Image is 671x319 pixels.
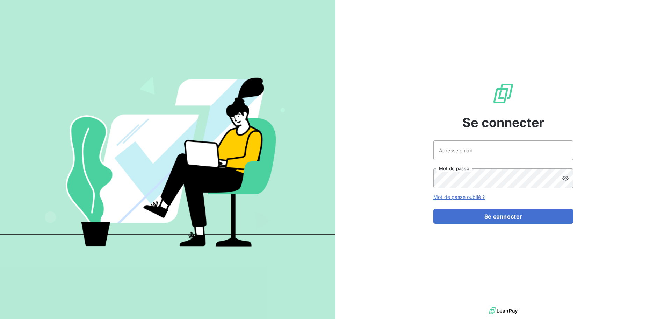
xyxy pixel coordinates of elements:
span: Se connecter [462,113,544,132]
a: Mot de passe oublié ? [433,194,485,200]
img: Logo LeanPay [492,82,514,105]
img: logo [489,306,518,316]
input: placeholder [433,140,573,160]
button: Se connecter [433,209,573,224]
